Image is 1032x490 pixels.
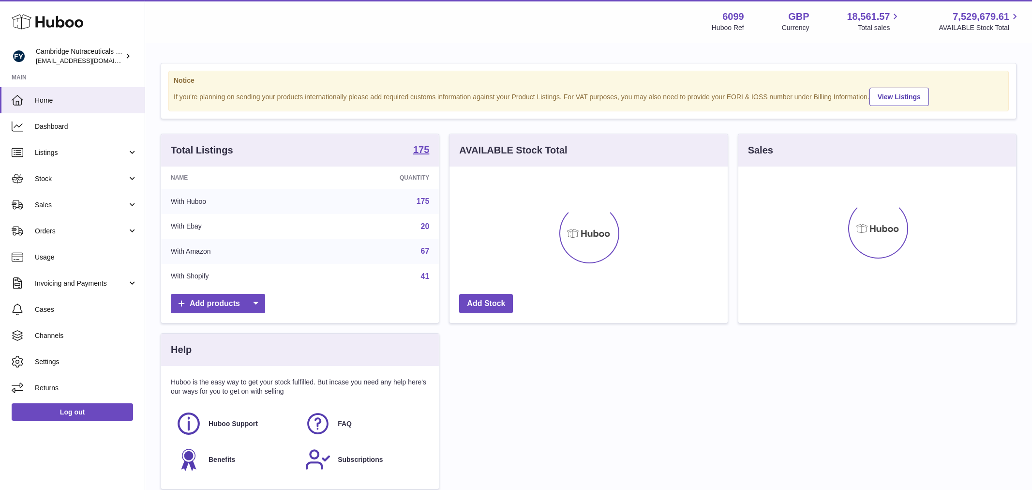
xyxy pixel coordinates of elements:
a: 41 [421,272,430,280]
h3: Total Listings [171,144,233,157]
span: Huboo Support [209,419,258,429]
span: Listings [35,148,127,157]
span: Orders [35,227,127,236]
a: 175 [413,145,429,156]
span: Benefits [209,455,235,464]
span: Cases [35,305,137,314]
span: Stock [35,174,127,184]
span: Sales [35,200,127,210]
span: FAQ [338,419,352,429]
a: Log out [12,403,133,421]
td: With Amazon [161,239,313,264]
div: Cambridge Nutraceuticals Ltd [36,47,123,65]
span: Subscriptions [338,455,383,464]
a: View Listings [869,88,929,106]
a: 18,561.57 Total sales [847,10,901,32]
a: FAQ [305,411,424,437]
span: Usage [35,253,137,262]
div: If you're planning on sending your products internationally please add required customs informati... [174,86,1003,106]
span: Total sales [858,23,901,32]
h3: Help [171,343,192,356]
a: 175 [417,197,430,205]
th: Name [161,167,313,189]
a: 7,529,679.61 AVAILABLE Stock Total [939,10,1020,32]
span: 18,561.57 [847,10,890,23]
h3: AVAILABLE Stock Total [459,144,567,157]
div: Huboo Ref [712,23,744,32]
span: Invoicing and Payments [35,279,127,288]
strong: 175 [413,145,429,154]
td: With Ebay [161,214,313,239]
a: Subscriptions [305,446,424,473]
a: 67 [421,247,430,255]
span: Returns [35,383,137,393]
a: Benefits [176,446,295,473]
span: 7,529,679.61 [953,10,1009,23]
strong: 6099 [722,10,744,23]
p: Huboo is the easy way to get your stock fulfilled. But incase you need any help here's our ways f... [171,378,429,396]
td: With Shopify [161,264,313,289]
a: 20 [421,222,430,230]
strong: Notice [174,76,1003,85]
span: [EMAIL_ADDRESS][DOMAIN_NAME] [36,57,142,64]
span: AVAILABLE Stock Total [939,23,1020,32]
span: Settings [35,357,137,367]
a: Add products [171,294,265,314]
img: huboo@camnutra.com [12,49,26,63]
h3: Sales [748,144,773,157]
a: Huboo Support [176,411,295,437]
div: Currency [782,23,809,32]
strong: GBP [788,10,809,23]
span: Dashboard [35,122,137,131]
a: Add Stock [459,294,513,314]
span: Home [35,96,137,105]
span: Channels [35,331,137,340]
th: Quantity [313,167,439,189]
td: With Huboo [161,189,313,214]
